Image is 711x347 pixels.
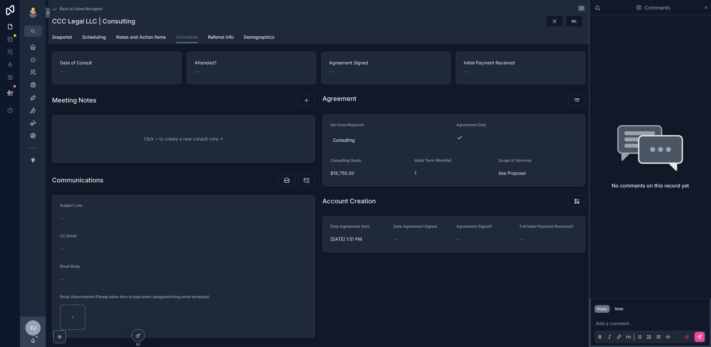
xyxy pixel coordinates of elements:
[52,96,96,105] h1: Meeting Notes
[322,94,356,103] h1: Agreement
[20,37,46,174] div: scrollable content
[52,34,72,40] span: Snapshot
[520,236,523,242] span: --
[330,224,369,229] span: Date Agreement Sent
[464,60,577,66] span: Initial Payment Received
[644,4,670,11] span: Comments
[329,60,443,66] span: Agreement Signed
[208,34,234,40] span: Referral Info
[595,305,610,313] button: Reply
[30,324,36,332] span: FJ
[498,170,556,176] span: See Proposal
[60,246,64,252] span: --
[329,67,334,76] span: --
[322,197,376,206] h1: Account Creation
[60,276,64,282] span: --
[394,236,397,242] span: --
[195,67,200,76] span: --
[612,182,689,189] h2: No comments on this record yet
[415,170,494,176] span: 1
[60,6,103,11] span: Back to Sales Navigator
[330,158,361,163] span: Consulting Quote
[60,264,80,269] span: Email Body
[116,34,166,40] span: Notes and Action Items
[456,122,486,127] span: Agreement Only
[82,31,106,44] a: Scheduling
[208,31,234,44] a: Referral Info
[330,122,363,127] span: Services Required
[456,236,460,242] span: --
[116,31,166,44] a: Notes and Action Items
[612,305,626,313] button: Note
[60,60,174,66] span: Date of Consult
[176,31,198,43] a: Activation
[60,203,82,208] span: Subject Line
[520,224,573,229] span: Full Initial Payment Received?
[60,215,64,221] span: --
[330,170,409,176] span: $19,750.00
[60,67,65,76] span: --
[394,224,437,229] span: Date Agreement Signed
[52,6,103,11] a: Back to Sales Navigator
[464,67,469,76] span: --
[195,60,308,66] span: Attended?
[28,8,38,18] img: App logo
[60,294,209,299] span: Email Attachments (Please allow time to load when using/switching email template)
[144,136,223,142] span: Click + to create a new consult note ↗
[244,31,275,44] a: Demographics
[52,176,103,185] h1: Communications
[52,17,135,26] h1: CCC Legal LLC | Consulting
[60,233,76,238] span: CC Email
[456,224,492,229] span: Agreement Signed?
[52,31,72,44] a: Snapshot
[498,158,531,163] span: Scope of Services
[333,137,355,143] span: Consulting
[82,34,106,40] span: Scheduling
[244,34,275,40] span: Demographics
[330,236,389,242] span: [DATE] 1:51 PM
[615,306,623,311] div: Note
[415,158,451,163] span: Initial Term (Months)
[176,34,198,40] span: Activation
